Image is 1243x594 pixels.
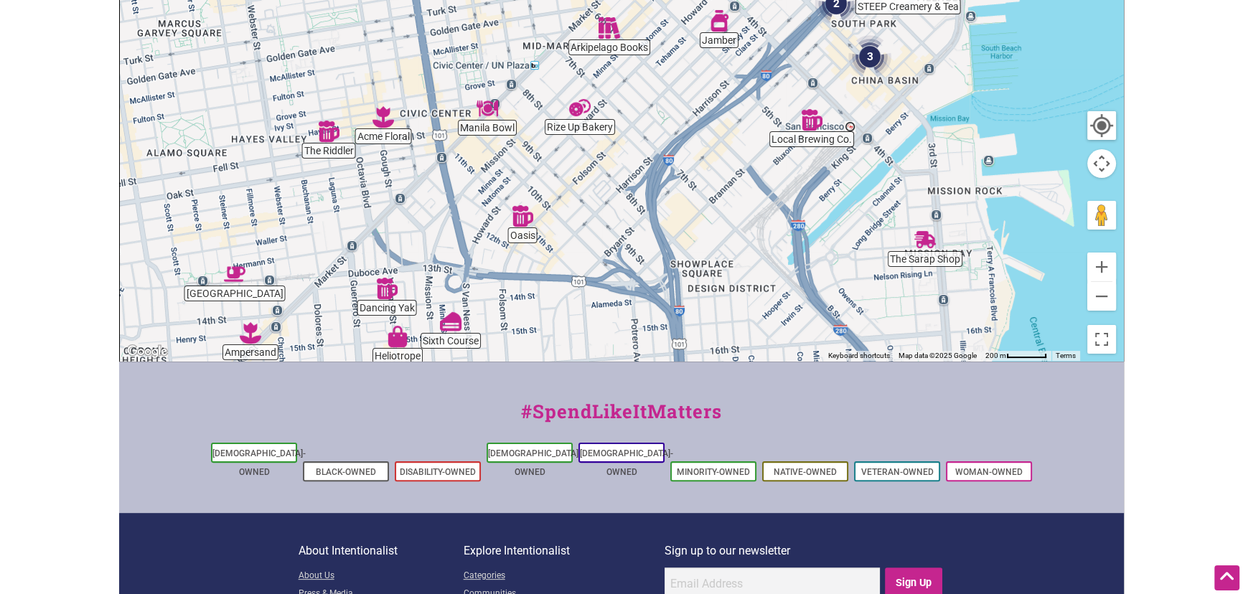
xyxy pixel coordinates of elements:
[981,351,1051,361] button: Map Scale: 200 m per 53 pixels
[677,467,750,477] a: Minority-Owned
[488,448,581,477] a: [DEMOGRAPHIC_DATA]-Owned
[119,397,1124,440] div: #SpendLikeItMatters
[400,467,476,477] a: Disability-Owned
[985,352,1006,359] span: 200 m
[795,103,828,136] div: Local Brewing Co.
[312,115,345,148] div: The Riddler
[665,542,945,560] p: Sign up to our newsletter
[1087,282,1116,311] button: Zoom out
[1087,111,1116,140] button: Your Location
[123,342,171,361] img: Google
[828,351,890,361] button: Keyboard shortcuts
[703,4,736,37] div: Jamber
[316,467,376,477] a: Black-Owned
[843,29,897,84] div: 3
[234,316,267,349] div: Ampersand
[434,305,467,338] div: Sixth Course
[899,352,977,359] span: Map data ©2025 Google
[299,567,464,585] a: About Us
[299,542,464,560] p: About Intentionalist
[370,272,403,305] div: Dancing Yak
[1056,352,1076,359] a: Terms (opens in new tab)
[774,467,837,477] a: Native-Owned
[1087,201,1116,230] button: Drag Pegman onto the map to open Street View
[506,199,539,232] div: Oasis
[123,342,171,361] a: Open this area in Google Maps (opens a new window)
[381,320,414,353] div: Heliotrope
[471,92,504,125] div: Manila Bowl
[861,467,934,477] a: Veteran-Owned
[1087,253,1116,281] button: Zoom in
[1087,149,1116,178] button: Map camera controls
[1087,324,1117,354] button: Toggle fullscreen view
[212,448,306,477] a: [DEMOGRAPHIC_DATA]-Owned
[563,91,596,124] div: Rize Up Bakery
[955,467,1023,477] a: Woman-Owned
[593,11,626,44] div: Arkipelago Books
[464,542,665,560] p: Explore Intentionalist
[909,223,942,256] div: The Sarap Shop
[464,567,665,585] a: Categories
[580,448,673,477] a: [DEMOGRAPHIC_DATA]-Owned
[218,258,251,291] div: Duboce Park Cafe
[1214,565,1239,590] div: Scroll Back to Top
[367,100,400,133] div: Acme Floral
